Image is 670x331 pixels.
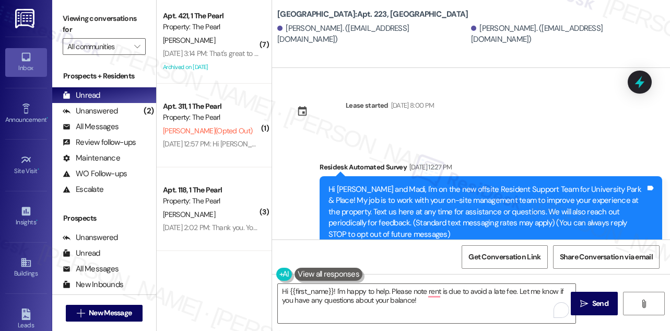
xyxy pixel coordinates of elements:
div: Maintenance [63,153,120,164]
div: WO Follow-ups [63,168,127,179]
div: (2) [141,103,156,119]
span: Get Conversation Link [468,252,540,262]
span: • [38,166,39,173]
input: All communities [67,38,129,55]
div: Hi [PERSON_NAME] and Madi, I'm on the new offsite Resident Support Team for University Park & Pla... [328,184,645,240]
div: All Messages [63,264,119,275]
div: Property: The Pearl [163,196,260,207]
button: New Message [66,305,143,322]
span: [PERSON_NAME] [163,210,215,219]
img: ResiDesk Logo [15,9,37,28]
i:  [640,300,648,308]
a: Site Visit • [5,151,47,179]
div: New Inbounds [63,279,123,290]
div: Unread [63,90,100,101]
div: All Messages [63,121,119,132]
span: • [46,115,48,122]
span: [PERSON_NAME] [163,36,215,45]
a: Inbox [5,48,47,76]
div: Unanswered [63,106,118,117]
button: Get Conversation Link [462,245,547,269]
div: [PERSON_NAME]. ([EMAIL_ADDRESS][DOMAIN_NAME]) [277,23,468,45]
span: Share Conversation via email [560,252,653,262]
b: [GEOGRAPHIC_DATA]: Apt. 223, [GEOGRAPHIC_DATA] [277,9,468,20]
div: [DATE] 3:14 PM: That's great to hear! If you have any other questions in the future, please don't... [163,49,526,58]
i:  [580,300,588,308]
span: New Message [89,307,132,318]
a: Buildings [5,254,47,282]
button: Share Conversation via email [553,245,660,269]
span: Send [592,298,608,309]
div: Property: The Pearl [163,21,260,32]
i:  [77,309,85,317]
div: Unread [63,248,100,259]
span: [PERSON_NAME] (Opted Out) [163,126,252,135]
a: Insights • [5,202,47,231]
div: Property: The Pearl [163,112,260,123]
div: [DATE] 12:27 PM [407,162,452,173]
div: Apt. 421, 1 The Pearl [163,10,260,21]
div: Review follow-ups [63,137,136,148]
div: Residesk Automated Survey [320,162,662,176]
div: Apt. 311, 1 The Pearl [163,101,260,112]
div: Prospects + Residents [52,71,156,82]
label: Viewing conversations for [63,10,146,38]
div: Apt. 118, 1 The Pearl [163,185,260,196]
textarea: To enrich screen reader interactions, please activate Accessibility in Grammarly extension settings [278,284,575,323]
span: • [36,217,38,224]
div: Prospects [52,213,156,224]
div: [DATE] 8:00 PM [389,100,434,111]
div: Escalate [63,184,103,195]
i:  [134,42,140,51]
div: [PERSON_NAME]. ([EMAIL_ADDRESS][DOMAIN_NAME]) [471,23,662,45]
button: Send [571,292,618,315]
div: Unanswered [63,232,118,243]
div: Archived on [DATE] [162,61,261,74]
div: Lease started [346,100,389,111]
